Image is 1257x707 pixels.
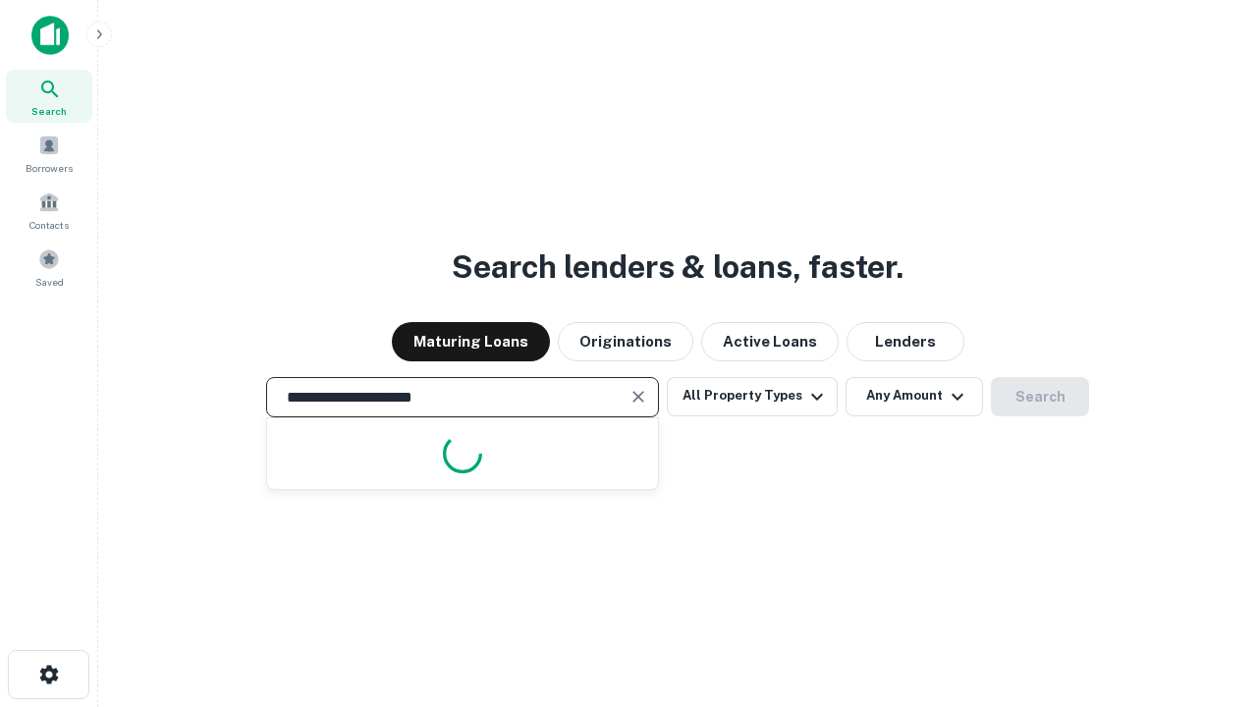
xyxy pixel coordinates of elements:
[31,103,67,119] span: Search
[6,70,92,123] a: Search
[6,241,92,294] a: Saved
[667,377,838,416] button: All Property Types
[701,322,839,361] button: Active Loans
[6,127,92,180] a: Borrowers
[392,322,550,361] button: Maturing Loans
[625,383,652,410] button: Clear
[6,184,92,237] a: Contacts
[31,16,69,55] img: capitalize-icon.png
[847,322,964,361] button: Lenders
[26,160,73,176] span: Borrowers
[35,274,64,290] span: Saved
[29,217,69,233] span: Contacts
[1159,550,1257,644] iframe: Chat Widget
[452,244,903,291] h3: Search lenders & loans, faster.
[558,322,693,361] button: Originations
[846,377,983,416] button: Any Amount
